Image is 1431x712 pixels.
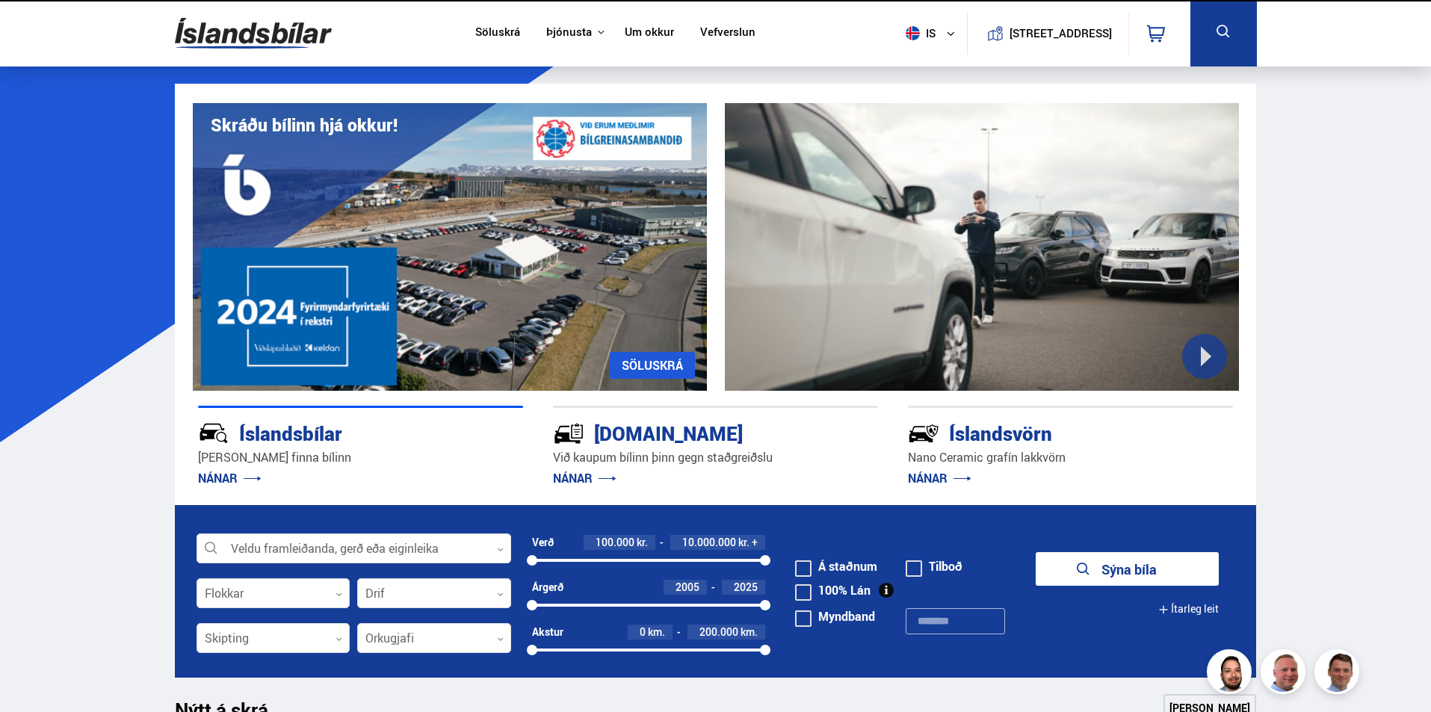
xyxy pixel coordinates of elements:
a: NÁNAR [553,470,616,486]
div: Verð [532,536,554,548]
a: SÖLUSKRÁ [610,352,695,379]
img: FbJEzSuNWCJXmdc-.webp [1317,651,1362,696]
h1: Skráðu bílinn hjá okkur! [211,115,398,135]
a: Söluskrá [475,25,520,41]
p: [PERSON_NAME] finna bílinn [198,449,523,466]
label: 100% Lán [795,584,871,596]
button: is [900,11,967,55]
img: siFngHWaQ9KaOqBr.png [1263,651,1308,696]
a: NÁNAR [198,470,262,486]
button: Ítarleg leit [1158,592,1219,626]
span: km. [741,626,758,638]
span: 200.000 [699,625,738,639]
img: svg+xml;base64,PHN2ZyB4bWxucz0iaHR0cDovL3d3dy53My5vcmcvMjAwMC9zdmciIHdpZHRoPSI1MTIiIGhlaWdodD0iNT... [906,26,920,40]
a: [STREET_ADDRESS] [975,12,1120,55]
div: Íslandsbílar [198,419,470,445]
label: Myndband [795,610,875,622]
span: km. [648,626,665,638]
a: NÁNAR [908,470,971,486]
span: 2025 [734,580,758,594]
p: Við kaupum bílinn þinn gegn staðgreiðslu [553,449,878,466]
p: Nano Ceramic grafín lakkvörn [908,449,1233,466]
div: Íslandsvörn [908,419,1180,445]
div: [DOMAIN_NAME] [553,419,825,445]
img: G0Ugv5HjCgRt.svg [175,9,332,58]
span: 0 [640,625,646,639]
span: kr. [738,536,750,548]
span: is [900,26,937,40]
img: nhp88E3Fdnt1Opn2.png [1209,651,1254,696]
a: Um okkur [625,25,674,41]
a: Vefverslun [700,25,755,41]
span: 100.000 [596,535,634,549]
img: eKx6w-_Home_640_.png [193,103,707,391]
button: Sýna bíla [1036,552,1219,586]
span: 2005 [676,580,699,594]
span: 10.000.000 [682,535,736,549]
img: -Svtn6bYgwAsiwNX.svg [908,418,939,449]
img: JRvxyua_JYH6wB4c.svg [198,418,229,449]
button: [STREET_ADDRESS] [1016,27,1107,40]
div: Akstur [532,626,563,638]
div: Árgerð [532,581,563,593]
img: tr5P-W3DuiFaO7aO.svg [553,418,584,449]
span: + [752,536,758,548]
label: Á staðnum [795,560,877,572]
button: Þjónusta [546,25,592,40]
span: kr. [637,536,648,548]
label: Tilboð [906,560,962,572]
